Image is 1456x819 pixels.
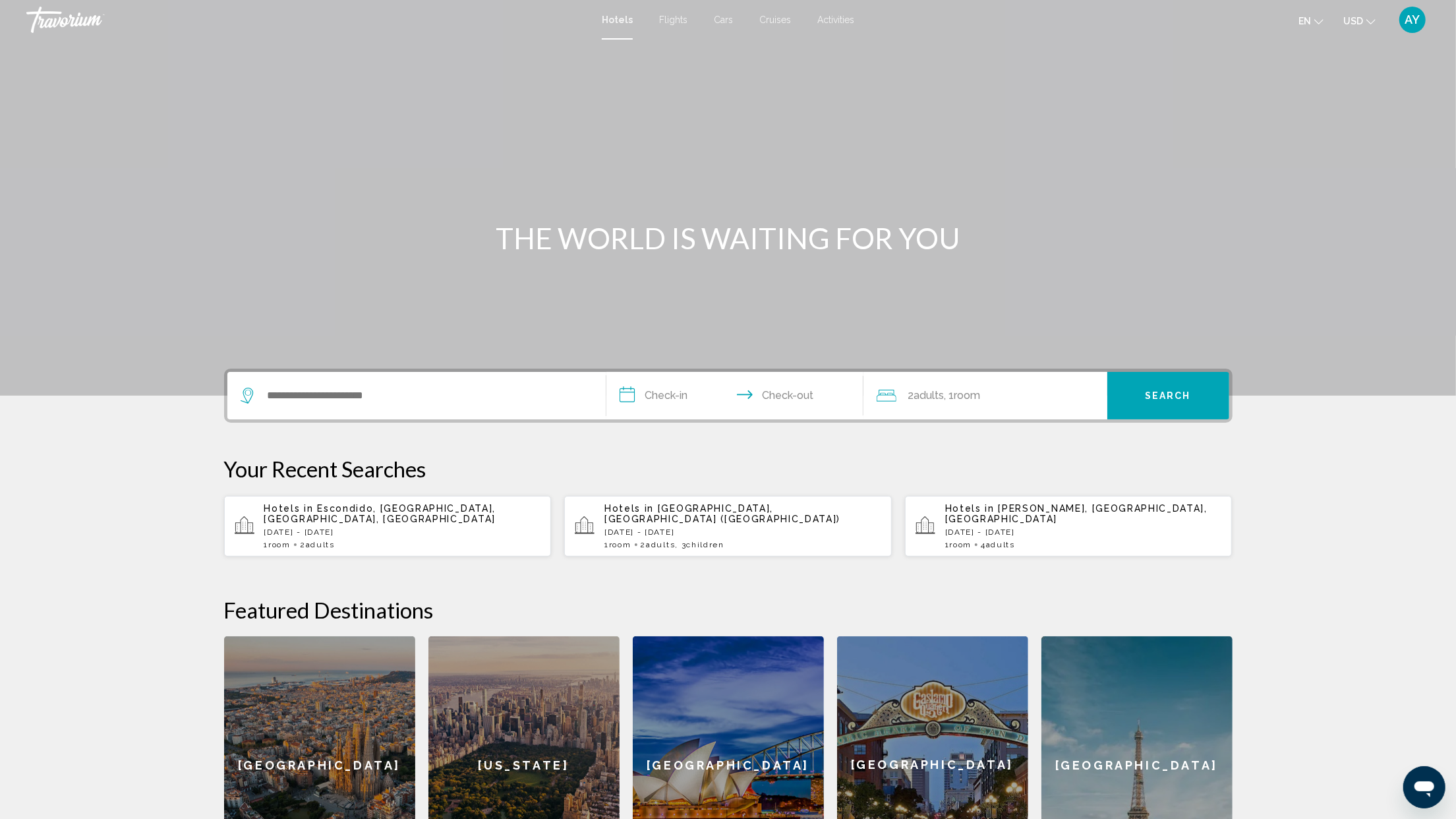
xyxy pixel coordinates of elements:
span: Hotels in [945,503,995,514]
button: Travelers: 2 adults, 0 children [863,372,1107,419]
a: Activities [817,15,854,25]
span: 1 [264,540,291,549]
span: Room [609,540,631,549]
button: User Menu [1395,6,1430,34]
p: [DATE] - [DATE] [945,528,1222,537]
span: , 3 [675,540,724,549]
span: 1 [604,540,631,549]
span: Children [686,540,724,549]
span: Adults [646,540,675,549]
span: 2 [641,540,676,549]
a: Cars [714,15,733,25]
span: 4 [981,540,1015,549]
span: Room [954,389,981,402]
span: 1 [945,540,972,549]
span: [PERSON_NAME], [GEOGRAPHIC_DATA], [GEOGRAPHIC_DATA] [945,503,1208,524]
a: Cruises [759,15,791,25]
h2: Featured Destinations [224,597,1233,623]
iframe: Button to launch messaging window [1403,766,1445,808]
span: AY [1405,13,1420,26]
a: Hotels [602,15,633,25]
span: Search [1145,391,1191,402]
span: [GEOGRAPHIC_DATA], [GEOGRAPHIC_DATA] ([GEOGRAPHIC_DATA]) [604,503,840,524]
span: Hotels in [604,503,654,514]
button: Hotels in Escondido, [GEOGRAPHIC_DATA], [GEOGRAPHIC_DATA], [GEOGRAPHIC_DATA][DATE] - [DATE]1Room2... [224,495,552,557]
span: Adults [914,389,945,402]
button: Search [1107,372,1229,419]
span: 2 [300,540,335,549]
a: Flights [659,15,687,25]
button: Hotels in [GEOGRAPHIC_DATA], [GEOGRAPHIC_DATA] ([GEOGRAPHIC_DATA])[DATE] - [DATE]1Room2Adults, 3C... [564,495,892,557]
h1: THE WORLD IS WAITING FOR YOU [481,221,976,255]
div: Search widget [227,372,1229,419]
button: Check in and out dates [606,372,863,419]
span: Room [950,540,972,549]
button: Change language [1298,11,1324,30]
span: en [1298,16,1311,26]
span: Hotels in [264,503,314,514]
span: Adults [306,540,335,549]
a: Travorium [26,7,589,33]
span: USD [1343,16,1363,26]
p: Your Recent Searches [224,456,1233,482]
span: Escondido, [GEOGRAPHIC_DATA], [GEOGRAPHIC_DATA], [GEOGRAPHIC_DATA] [264,503,496,524]
p: [DATE] - [DATE] [604,528,881,537]
span: Room [268,540,291,549]
button: Hotels in [PERSON_NAME], [GEOGRAPHIC_DATA], [GEOGRAPHIC_DATA][DATE] - [DATE]1Room4Adults [905,495,1233,557]
span: 2 [908,386,945,405]
span: Adults [986,540,1015,549]
button: Change currency [1343,11,1376,30]
span: , 1 [945,386,981,405]
p: [DATE] - [DATE] [264,528,541,537]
